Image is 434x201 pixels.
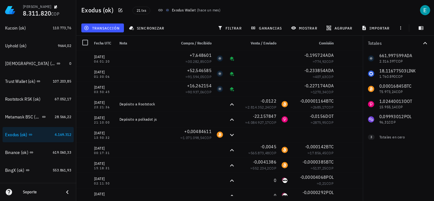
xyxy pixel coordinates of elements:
button: transacción [81,23,124,32]
span: agrupar [328,25,352,30]
span: COP [326,120,334,125]
span: importar [363,25,390,30]
a: Rootstock RSK (ok) 67.052,17 [3,91,74,107]
div: DOT-icon [281,116,288,123]
span: ≈ [186,90,212,94]
span: sincronizar [130,25,164,30]
span: +0,00484611 [184,129,212,134]
div: 04:01:20 [94,60,114,63]
span: 2685,17 [313,105,326,110]
div: 15:18:31 [94,167,114,170]
span: POL [326,190,334,195]
img: LedgiFi [5,5,15,15]
span: 2.814.352,24 [248,105,269,110]
span: 0 [274,193,276,198]
span: Comisión [319,41,334,45]
span: COP [204,135,212,140]
div: [DATE] [94,145,114,151]
a: Uphold (ok) 9664,02 [3,38,74,53]
span: ≈ [186,74,212,79]
span: 5137,25 [313,166,326,171]
span: 407,63 [315,74,326,79]
img: exodus [166,8,169,12]
span: -0,00001164 [300,98,326,104]
span: ADA [325,68,334,73]
div: 01:30:06 [94,75,114,78]
div: BTC-icon [281,147,288,153]
div: [DATE] [94,99,114,106]
div: Fecha UTC [92,36,117,51]
span: transacción [85,25,120,30]
span: 28.566,22 [55,114,71,119]
span: mostrar [292,25,317,30]
div: BTC-icon [217,131,223,138]
span: 110.773,76 [53,25,71,30]
span: COP [204,90,212,94]
div: 00:17:31 [94,151,114,155]
span: 619.060,33 [53,150,71,155]
span: COP [269,120,276,125]
span: +16,262154 [187,83,212,89]
span: COP [326,166,334,171]
div: Compra / Recibido [173,36,214,51]
span: ≈ [311,105,334,110]
span: 552.234,2 [253,166,269,171]
span: 67.052,17 [55,97,71,101]
div: [DATE] [94,84,114,90]
span: COP [269,166,276,171]
span: Venta / Enviado [251,41,276,45]
span: 553.861,93 [53,168,71,172]
div: BTC-icon [281,162,288,168]
div: 03:50:45 [94,90,114,94]
div: Binance (ok) [5,150,28,155]
div: Kucoin (ok) [5,25,26,31]
div: BingX (ok) [5,168,24,173]
span: COP [326,151,334,155]
span: ≈ [313,74,334,79]
button: importar [359,23,394,32]
div: Exodus (ok) [5,132,27,137]
span: ≈ [311,120,334,125]
div: [DATE] [94,160,114,167]
div: Rootstock RSK (ok) [5,97,41,102]
div: ADA-icon [217,86,223,92]
span: hace un mes [198,8,219,12]
span: ≈ [180,135,212,140]
span: -0,0122 [261,98,276,104]
a: Trust Wallet (ok) 107.203,85 [3,74,74,89]
span: -0,0041386 [253,159,277,165]
div: [DATE] [94,176,114,182]
span: 565.873,48 [251,151,269,155]
span: -0,0156 [310,113,326,119]
div: Totales [368,41,421,45]
span: 21 txs [137,7,146,14]
div: Metamask BSC (ok) [5,114,41,120]
span: ( ) [197,7,220,13]
div: [DATE] [94,69,114,75]
button: Totales [363,36,434,51]
div: [DATE] [94,54,114,60]
div: [DATE] [94,115,114,121]
span: COP [204,74,212,79]
span: 4.084.927,17 [248,120,269,125]
div: Nota [117,36,173,51]
span: 107.203,85 [53,79,71,84]
span: ADA [325,83,334,89]
span: ≈ [245,120,276,125]
div: Depósito a Rootstock [119,102,171,107]
span: COP [326,59,334,64]
span: 30.282,85 [188,59,204,64]
span: 17.856,45 [310,151,326,155]
a: [DEMOGRAPHIC_DATA] (ok) 0 [3,56,74,71]
div: 21:10:00 [94,121,114,124]
button: ganancias [248,23,286,32]
a: BingX (ok) 553.861,93 [3,163,74,178]
span: COP [326,105,334,110]
div: ADA-icon [217,70,223,77]
span: Compra / Recibido [181,41,212,45]
div: WETH-icon [281,177,288,184]
div: Trust Wallet (ok) [5,79,35,84]
span: ≈ [311,90,334,94]
button: mostrar [288,23,321,32]
div: ADA-icon [217,55,223,62]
